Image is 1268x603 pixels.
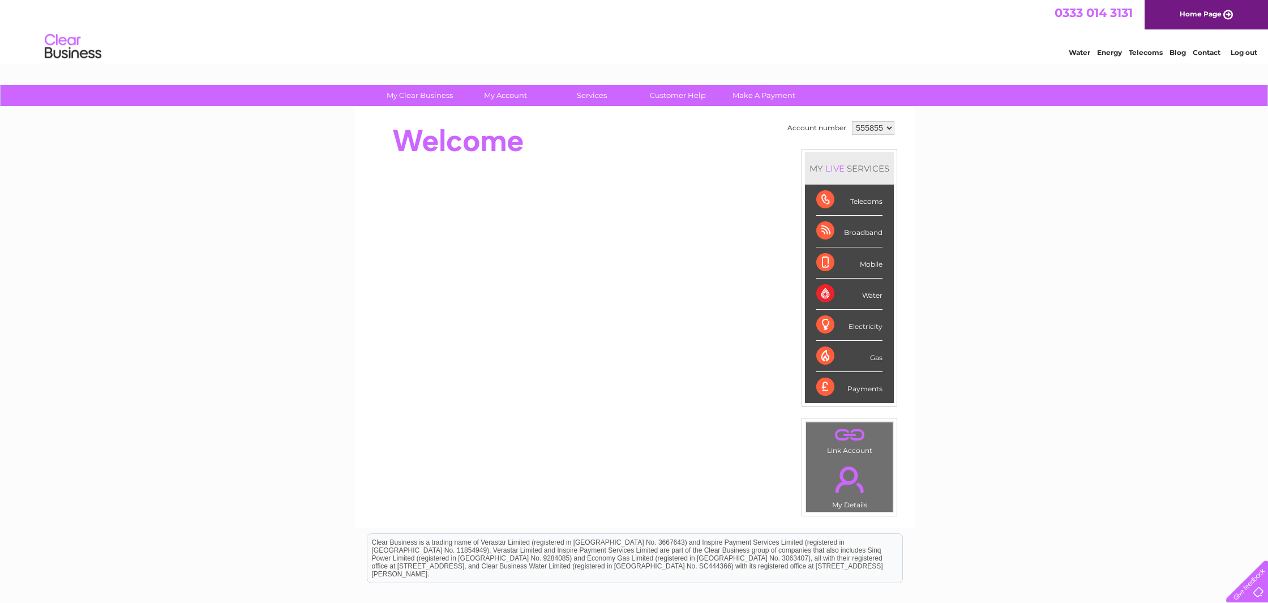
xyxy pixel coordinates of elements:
a: . [809,425,890,445]
div: MY SERVICES [805,152,894,185]
div: Clear Business is a trading name of Verastar Limited (registered in [GEOGRAPHIC_DATA] No. 3667643... [367,6,902,55]
div: Gas [816,341,883,372]
a: Telecoms [1129,48,1163,57]
td: Link Account [806,422,893,457]
a: 0333 014 3131 [1055,6,1133,20]
td: My Details [806,457,893,512]
img: logo.png [44,29,102,64]
a: Water [1069,48,1090,57]
a: My Clear Business [373,85,466,106]
div: Payments [816,372,883,403]
div: LIVE [823,163,847,174]
div: Electricity [816,310,883,341]
a: Blog [1170,48,1186,57]
div: Telecoms [816,185,883,216]
a: Energy [1097,48,1122,57]
a: . [809,460,890,499]
a: My Account [459,85,552,106]
a: Make A Payment [717,85,811,106]
td: Account number [785,118,849,138]
div: Water [816,279,883,310]
div: Mobile [816,247,883,279]
a: Services [545,85,639,106]
a: Log out [1231,48,1257,57]
a: Customer Help [631,85,725,106]
a: Contact [1193,48,1220,57]
div: Broadband [816,216,883,247]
